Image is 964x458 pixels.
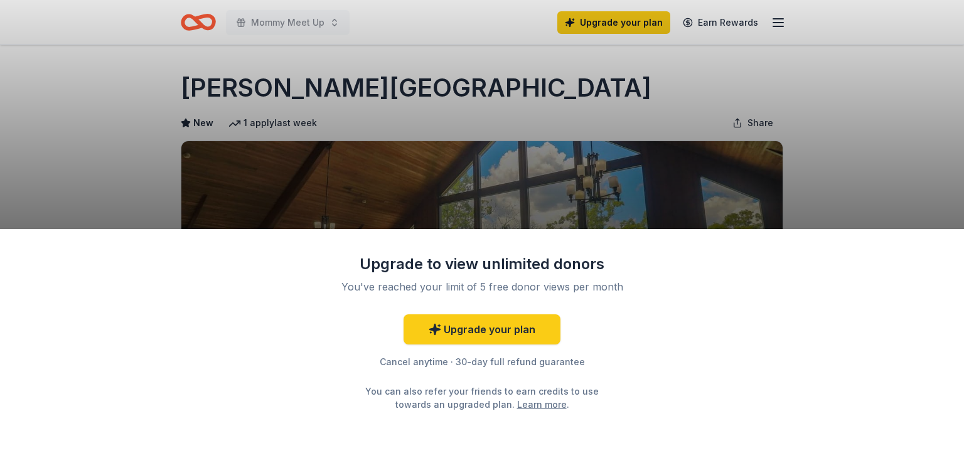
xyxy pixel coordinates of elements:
[354,385,610,411] div: You can also refer your friends to earn credits to use towards an upgraded plan. .
[404,314,560,344] a: Upgrade your plan
[319,254,645,274] div: Upgrade to view unlimited donors
[319,354,645,370] div: Cancel anytime · 30-day full refund guarantee
[517,398,567,411] a: Learn more
[334,279,630,294] div: You've reached your limit of 5 free donor views per month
